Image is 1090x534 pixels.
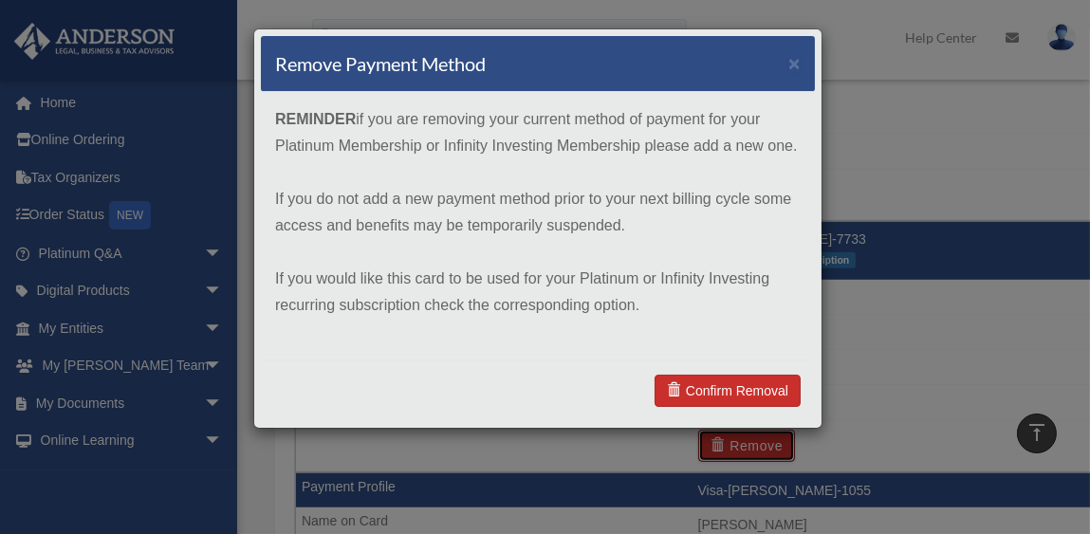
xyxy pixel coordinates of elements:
a: Confirm Removal [655,375,801,407]
p: If you would like this card to be used for your Platinum or Infinity Investing recurring subscrip... [275,266,801,319]
div: if you are removing your current method of payment for your Platinum Membership or Infinity Inves... [261,92,815,359]
strong: REMINDER [275,111,356,127]
p: If you do not add a new payment method prior to your next billing cycle some access and benefits ... [275,186,801,239]
h4: Remove Payment Method [275,50,486,77]
button: × [788,53,801,73]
